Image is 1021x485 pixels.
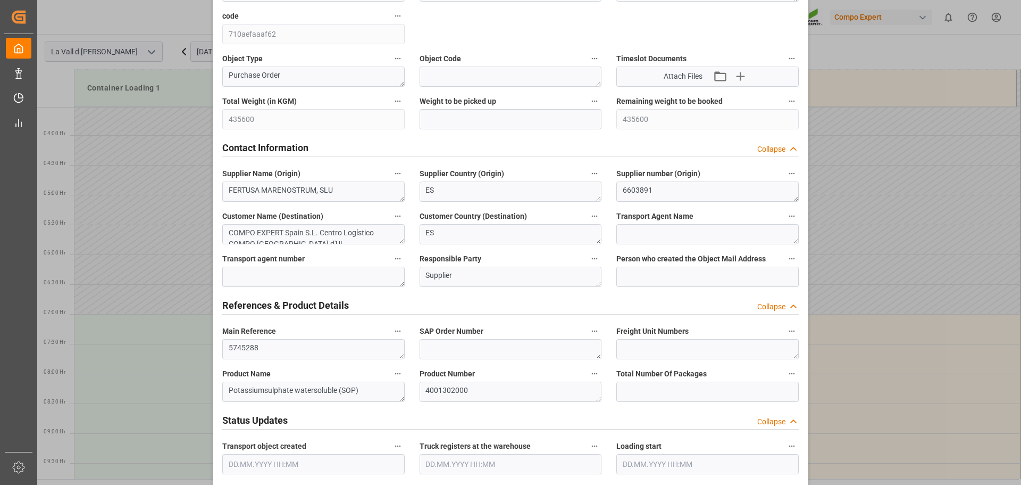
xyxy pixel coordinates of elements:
button: Total Number Of Packages [785,367,799,381]
h2: Status Updates [222,413,288,428]
textarea: COMPO EXPERT Spain S.L. Centro Logístico COMPO [GEOGRAPHIC_DATA] d'Ui [222,224,405,244]
span: Customer Name (Destination) [222,211,323,222]
button: Object Type [391,52,405,65]
button: Main Reference [391,324,405,338]
div: Collapse [757,416,785,428]
textarea: 6603891 [616,182,799,202]
span: Weight to be picked up [420,96,496,107]
h2: References & Product Details [222,298,349,313]
button: Freight Unit Numbers [785,324,799,338]
span: Main Reference [222,326,276,337]
button: Transport object created [391,439,405,453]
span: Remaining weight to be booked [616,96,723,107]
button: Product Number [588,367,601,381]
span: Timeslot Documents [616,53,687,64]
button: Object Code [588,52,601,65]
span: Object Type [222,53,263,64]
button: Responsible Party [588,252,601,266]
div: Collapse [757,144,785,155]
span: Product Name [222,368,271,380]
span: Transport Agent Name [616,211,693,222]
button: Customer Name (Destination) [391,209,405,223]
button: Timeslot Documents [785,52,799,65]
textarea: 4001302000 [420,382,602,402]
button: Weight to be picked up [588,94,601,108]
span: code [222,11,239,22]
button: Supplier Name (Origin) [391,167,405,180]
button: Loading start [785,439,799,453]
button: Transport agent number [391,252,405,266]
textarea: ES [420,182,602,202]
h2: Contact Information [222,141,308,155]
span: Supplier Country (Origin) [420,168,504,179]
textarea: Potassiumsulphate watersoluble (SOP) [222,382,405,402]
span: Responsible Party [420,253,481,265]
span: SAP Order Number [420,326,483,337]
span: Transport object created [222,441,306,452]
button: Supplier Country (Origin) [588,167,601,180]
span: Truck registers at the warehouse [420,441,531,452]
span: Supplier Name (Origin) [222,168,300,179]
span: Loading start [616,441,662,452]
span: Total Weight (in KGM) [222,96,297,107]
button: code [391,9,405,23]
span: Supplier number (Origin) [616,168,700,179]
span: Customer Country (Destination) [420,211,527,222]
button: Total Weight (in KGM) [391,94,405,108]
button: Remaining weight to be booked [785,94,799,108]
button: SAP Order Number [588,324,601,338]
input: DD.MM.YYYY HH:MM [616,454,799,474]
span: Attach Files [664,71,702,82]
input: DD.MM.YYYY HH:MM [420,454,602,474]
textarea: Supplier [420,267,602,287]
textarea: Purchase Order [222,67,405,87]
button: Product Name [391,367,405,381]
button: Truck registers at the warehouse [588,439,601,453]
button: Customer Country (Destination) [588,209,601,223]
button: Person who created the Object Mail Address [785,252,799,266]
textarea: 5745288 [222,339,405,359]
textarea: ES [420,224,602,244]
span: Object Code [420,53,461,64]
div: Collapse [757,301,785,313]
span: Person who created the Object Mail Address [616,253,766,265]
span: Total Number Of Packages [616,368,707,380]
span: Transport agent number [222,253,305,265]
button: Transport Agent Name [785,209,799,223]
span: Freight Unit Numbers [616,326,689,337]
input: DD.MM.YYYY HH:MM [222,454,405,474]
textarea: FERTUSA MARENOSTRUM, SLU [222,182,405,202]
button: Supplier number (Origin) [785,167,799,180]
span: Product Number [420,368,475,380]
